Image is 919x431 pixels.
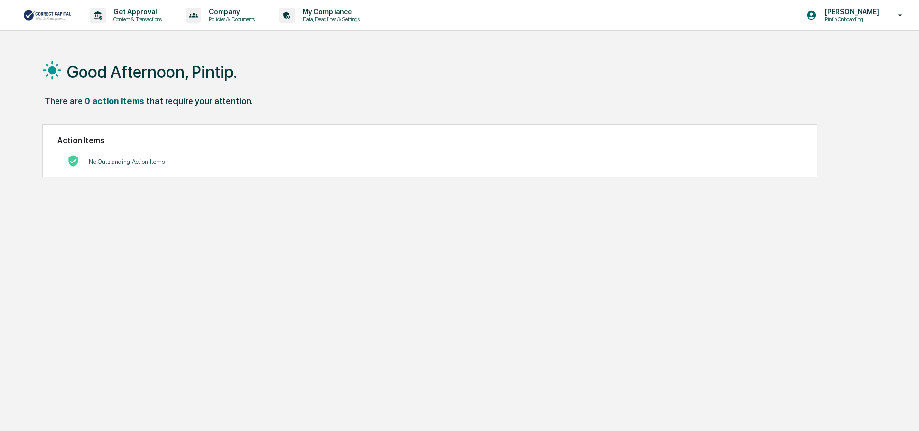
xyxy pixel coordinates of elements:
h2: Action Items [57,136,802,145]
p: Company [201,8,260,16]
p: Pintip Onboarding [817,16,884,23]
div: There are [44,96,83,106]
p: Get Approval [106,8,167,16]
p: Policies & Documents [201,16,260,23]
img: No Actions logo [67,155,79,167]
h1: Good Afternoon, Pintip. [67,62,237,81]
div: that require your attention. [146,96,253,106]
img: logo [24,9,71,22]
p: No Outstanding Action Items [89,158,165,165]
p: My Compliance [295,8,364,16]
p: Data, Deadlines & Settings [295,16,364,23]
p: [PERSON_NAME] [817,8,884,16]
p: Content & Transactions [106,16,167,23]
div: 0 action items [84,96,144,106]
